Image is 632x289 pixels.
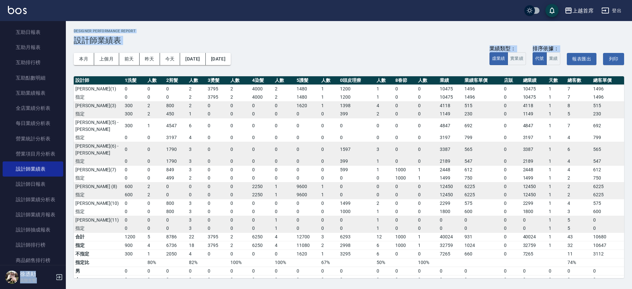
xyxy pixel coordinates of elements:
[502,101,521,110] td: 0
[229,182,250,191] td: 0
[338,101,375,110] td: 1398
[3,177,63,192] a: 設計師日報表
[338,118,375,133] td: 0
[592,84,624,93] td: 1496
[3,222,63,237] a: 設計師抽成報表
[521,110,547,118] td: 1149
[562,4,596,17] button: 上越首席
[273,84,295,93] td: 2
[463,165,502,174] td: 612
[273,76,295,85] th: 人數
[521,174,547,182] td: 1499
[165,93,187,102] td: 0
[438,142,463,157] td: 3387
[394,101,416,110] td: 0
[295,110,320,118] td: 0
[20,277,54,283] p: 高階主管
[592,93,624,102] td: 1496
[8,6,27,14] img: Logo
[273,110,295,118] td: 0
[229,133,250,142] td: 0
[146,76,165,85] th: 人數
[3,85,63,101] a: 互助業績報表
[295,182,320,191] td: 9600
[206,142,229,157] td: 0
[394,182,416,191] td: 0
[438,174,463,182] td: 1499
[463,157,502,166] td: 547
[566,142,592,157] td: 6
[229,174,250,182] td: 0
[146,93,165,102] td: 0
[206,174,229,182] td: 0
[375,118,394,133] td: 0
[320,110,338,118] td: 0
[123,157,146,166] td: 0
[572,7,593,15] div: 上越首席
[416,76,438,85] th: 人數
[533,52,547,65] button: 代號
[123,84,146,93] td: 0
[416,133,438,142] td: 0
[165,174,187,182] td: 499
[394,93,416,102] td: 0
[3,70,63,85] a: 互助點數明細
[206,101,229,110] td: 0
[416,157,438,166] td: 0
[438,101,463,110] td: 4118
[338,142,375,157] td: 1597
[566,118,592,133] td: 7
[165,182,187,191] td: 0
[206,118,229,133] td: 0
[229,157,250,166] td: 0
[123,118,146,133] td: 300
[165,118,187,133] td: 4547
[338,76,375,85] th: 0頭皮理療
[502,118,521,133] td: 0
[123,133,146,142] td: 0
[3,101,63,116] a: 全店業績分析表
[547,84,566,93] td: 1
[320,84,338,93] td: 1
[140,53,160,65] button: 昨天
[592,165,624,174] td: 612
[146,157,165,166] td: 0
[502,84,521,93] td: 0
[206,84,229,93] td: 3795
[521,133,547,142] td: 3197
[273,93,295,102] td: 2
[375,182,394,191] td: 0
[229,93,250,102] td: 2
[502,133,521,142] td: 0
[603,53,624,65] button: 列印
[592,110,624,118] td: 230
[394,133,416,142] td: 0
[338,133,375,142] td: 0
[229,101,250,110] td: 0
[489,45,526,52] div: 業績類型：
[250,76,273,85] th: 4染髮
[165,165,187,174] td: 849
[146,182,165,191] td: 2
[273,133,295,142] td: 0
[3,146,63,161] a: 營業項目月分析表
[146,118,165,133] td: 1
[320,76,338,85] th: 人數
[74,110,123,118] td: 指定
[547,76,566,85] th: 天數
[320,133,338,142] td: 0
[3,131,63,146] a: 營業統計分析表
[165,133,187,142] td: 3197
[489,52,508,65] button: 虛業績
[187,142,206,157] td: 3
[463,133,502,142] td: 799
[74,76,123,85] th: 設計師
[250,174,273,182] td: 0
[394,110,416,118] td: 0
[546,52,561,65] button: 業績
[375,93,394,102] td: 1
[592,118,624,133] td: 692
[74,93,123,102] td: 指定
[165,76,187,85] th: 2剪髮
[250,84,273,93] td: 4000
